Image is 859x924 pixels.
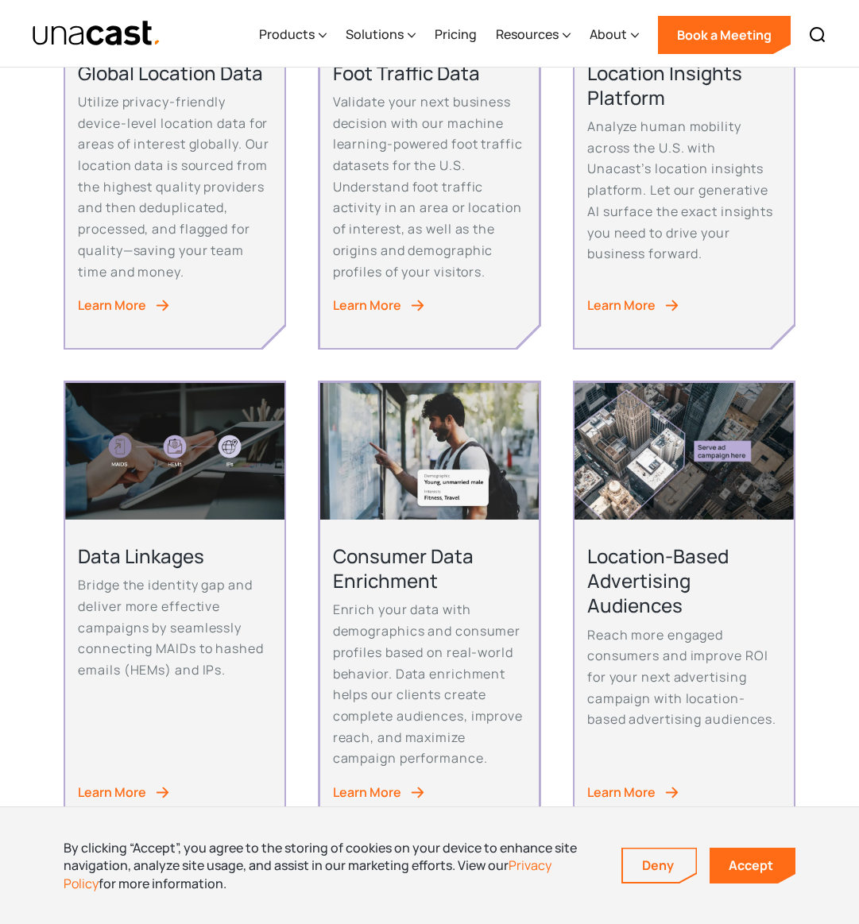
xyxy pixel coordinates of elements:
h2: Location-Based Advertising Audiences [587,543,781,618]
a: Accept [710,848,795,883]
a: Learn More [78,782,272,803]
div: Learn More [78,295,146,316]
div: Resources [496,2,571,68]
div: Learn More [587,295,656,316]
p: Reach more engaged consumers and improve ROI for your next advertising campaign with location-bas... [587,624,781,731]
a: Learn More [333,782,527,803]
a: Book a Meeting [658,16,791,54]
div: Solutions [346,2,416,68]
p: Utilize privacy-friendly device-level location data for areas of interest globally. Our location ... [78,91,272,282]
p: Validate your next business decision with our machine learning-powered foot traffic datasets for ... [333,91,527,282]
img: Unacast text logo [32,20,161,48]
div: By clicking “Accept”, you agree to the storing of cookies on your device to enhance site navigati... [64,839,598,892]
p: Analyze human mobility across the U.S. with Unacast’s location insights platform. Let our generat... [587,116,781,265]
div: Solutions [346,25,404,44]
div: Products [259,2,327,68]
a: Learn More [587,782,781,803]
a: home [32,20,161,48]
a: Learn More [78,295,272,316]
h2: Foot Traffic Data [333,60,527,85]
a: Learn More [587,295,781,316]
div: Learn More [333,782,401,803]
img: Aerial View of city streets. Serve ad campaign here outlined [575,383,794,520]
div: Learn More [78,782,146,803]
a: Privacy Policy [64,856,551,891]
div: About [590,25,627,44]
div: Products [259,25,315,44]
div: Resources [496,25,559,44]
div: About [590,2,639,68]
h2: Global Location Data [78,60,272,85]
img: Search icon [808,25,827,44]
div: Learn More [587,782,656,803]
p: Bridge the identity gap and deliver more effective campaigns by seamlessly connecting MAIDs to ha... [78,574,272,681]
div: Learn More [333,295,401,316]
h2: Data Linkages [78,543,272,568]
a: Deny [623,849,696,882]
p: Enrich your data with demographics and consumer profiles based on real-world behavior. Data enric... [333,599,527,769]
h2: Location Insights Platform [587,60,781,110]
a: Learn More [333,295,527,316]
a: Pricing [435,2,477,68]
h2: Consumer Data Enrichment [333,543,527,593]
